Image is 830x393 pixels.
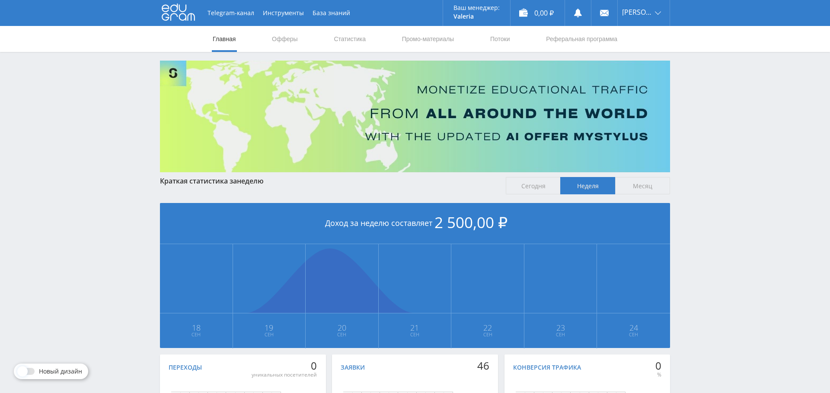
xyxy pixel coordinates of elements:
[160,177,497,185] div: Краткая статистика за
[525,324,597,331] span: 23
[233,331,305,338] span: Сен
[306,324,378,331] span: 20
[615,177,670,194] span: Месяц
[489,26,511,52] a: Потоки
[160,203,670,244] div: Доход за неделю составляет
[306,331,378,338] span: Сен
[477,360,489,372] div: 46
[401,26,455,52] a: Промо-материалы
[160,331,232,338] span: Сен
[622,9,652,16] span: [PERSON_NAME]
[597,324,670,331] span: 24
[452,331,524,338] span: Сен
[525,331,597,338] span: Сен
[560,177,615,194] span: Неделя
[379,331,451,338] span: Сен
[160,61,670,172] img: Banner
[655,371,661,378] div: %
[341,364,365,371] div: Заявки
[506,177,561,194] span: Сегодня
[452,324,524,331] span: 22
[252,360,317,372] div: 0
[39,368,82,375] span: Новый дизайн
[379,324,451,331] span: 21
[333,26,367,52] a: Статистика
[453,13,500,20] p: Valeria
[271,26,299,52] a: Офферы
[212,26,236,52] a: Главная
[545,26,618,52] a: Реферальная программа
[434,212,508,232] span: 2 500,00 ₽
[453,4,500,11] p: Ваш менеджер:
[655,360,661,372] div: 0
[237,176,264,186] span: неделю
[233,324,305,331] span: 19
[169,364,202,371] div: Переходы
[252,371,317,378] div: уникальных посетителей
[160,324,232,331] span: 18
[513,364,581,371] div: Конверсия трафика
[597,331,670,338] span: Сен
